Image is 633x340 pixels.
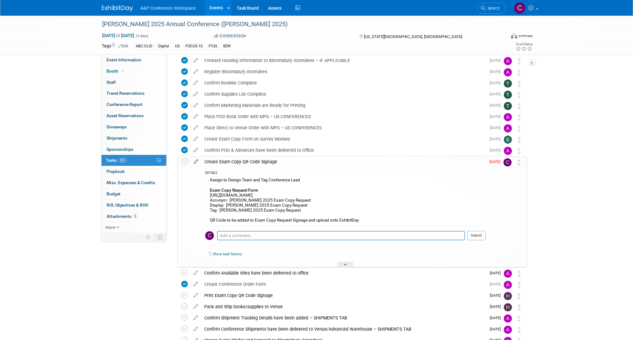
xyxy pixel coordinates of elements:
[490,58,504,63] span: [DATE]
[490,92,504,96] span: [DATE]
[201,66,486,77] div: Register Bloomsbury Attendees
[504,57,512,65] img: Amanda Oney
[490,304,504,309] span: [DATE]
[205,231,214,240] img: Christine Ritchlin
[504,91,512,99] img: Taylor Thompson
[490,282,504,286] span: [DATE]
[102,66,166,77] a: Booth
[190,114,201,119] a: edit
[518,34,533,38] div: In-Person
[504,281,512,289] img: Amanda Oney
[469,32,533,42] div: Event Format
[490,293,504,298] span: [DATE]
[102,33,135,38] span: [DATE] [DATE]
[134,43,154,50] div: ABC-CLIO
[210,188,258,193] b: Exam Copy Request Form
[201,100,486,111] div: Confirm Marketing Materials are Ready for Printing
[190,103,201,108] a: edit
[518,304,521,310] i: Move task
[102,88,166,99] a: Travel Reservations
[518,293,521,299] i: Move task
[190,91,201,97] a: edit
[490,327,504,331] span: [DATE]
[190,147,201,153] a: edit
[102,99,166,110] a: Conference Report
[213,252,242,256] a: Show task history
[118,44,128,48] a: Edit
[504,292,512,300] img: Hannah Siegel
[490,103,504,108] span: [DATE]
[201,89,486,99] div: Confirm Supplies List Complete
[102,200,166,211] a: ROI, Objectives & ROO
[201,111,486,122] div: Place POD Book Order with MPS – US CONFERENCES
[201,134,486,144] div: Create Exam Copy Form on Survey Monkey
[518,103,521,109] i: Move task
[106,169,125,174] span: Playbook
[504,79,512,88] img: Taylor Thompson
[190,326,201,332] a: edit
[489,160,503,164] span: [DATE]
[490,114,504,119] span: [DATE]
[190,304,201,309] a: edit
[118,158,127,163] span: 56%
[106,147,133,152] span: Sponsorships
[518,92,521,98] i: Move task
[518,58,521,64] i: Move task
[490,316,504,320] span: [DATE]
[517,160,521,165] i: Move task
[143,233,154,241] td: Personalize Event Tab Strip
[205,176,486,226] div: Assign to Design Team and Tag Conference Lead [URL][DOMAIN_NAME] Acronym: [PERSON_NAME] 2025 Exam...
[485,6,500,11] span: Search
[490,69,504,74] span: [DATE]
[490,148,504,152] span: [DATE]
[504,326,512,334] img: Amanda Oney
[504,113,512,121] img: Amanda Oney
[102,55,166,65] a: Event Information
[504,314,512,323] img: Amanda Oney
[518,282,521,288] i: Move task
[106,136,127,141] span: Shipments
[133,214,138,218] span: 5
[106,80,116,85] span: Staff
[102,155,166,166] a: Tasks56%
[102,166,166,177] a: Playbook
[490,81,504,85] span: [DATE]
[190,69,201,74] a: edit
[106,124,127,129] span: Giveaways
[201,279,486,290] div: Create Conference Order Form
[490,271,504,275] span: [DATE]
[184,43,205,50] div: FOCUS 10
[190,281,201,287] a: edit
[190,80,201,86] a: edit
[504,102,512,110] img: Taylor Thompson
[102,122,166,132] a: Giveaways
[191,159,201,165] a: edit
[190,315,201,321] a: edit
[201,55,486,66] div: Forward Housing Information to Bloomsbury Attendees – IF APPLICABLE
[201,268,486,278] div: Confirm Available titles have been delivered to office
[518,126,521,132] i: Move task
[201,313,486,323] div: Confirm Shipment Tracking Details have been added – SHIPMENTS TAB
[190,136,201,142] a: edit
[102,211,166,222] a: Attachments5
[518,137,521,143] i: Move task
[190,125,201,131] a: edit
[514,2,526,14] img: Christine Ritchlin
[504,124,512,132] img: Amanda Oney
[102,177,166,188] a: Misc. Expenses & Credits
[173,43,182,50] div: US
[102,43,128,50] td: Tags
[154,233,166,241] td: Toggle Event Tabs
[518,327,521,333] i: Move task
[100,19,496,30] div: [PERSON_NAME] 2025 Annual Conference ([PERSON_NAME] 2025)
[156,43,171,50] div: Digital
[201,156,486,167] div: Create Exam Copy QR Code Signage
[106,158,127,163] span: Tasks
[504,68,512,76] img: Amanda Oney
[190,270,201,276] a: edit
[106,57,141,62] span: Event Information
[106,113,144,118] span: Asset Reservations
[201,324,486,334] div: Confirm Conference Shipments have been delivered to Venue/Advanced Warehouse – SHIPMENTS TAB
[115,33,121,38] span: to
[135,34,149,38] span: (3 days)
